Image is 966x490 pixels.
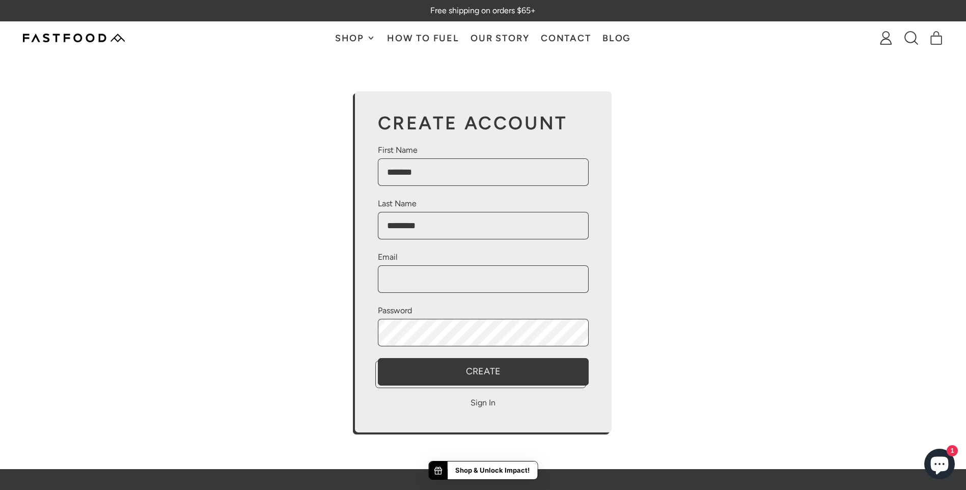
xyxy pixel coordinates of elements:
a: Sign In [471,397,495,409]
label: First Name [378,144,589,156]
img: Fastfood [23,34,125,42]
label: Last Name [378,198,589,210]
inbox-online-store-chat: Shopify online store chat [921,449,958,482]
button: Create [378,358,589,386]
button: Shop [329,22,381,54]
label: Email [378,251,589,263]
a: Blog [597,22,637,54]
a: Contact [535,22,597,54]
h1: Create Account [378,114,589,132]
a: Our Story [465,22,535,54]
span: Shop [335,34,367,43]
label: Password [378,305,589,317]
a: How To Fuel [381,22,465,54]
